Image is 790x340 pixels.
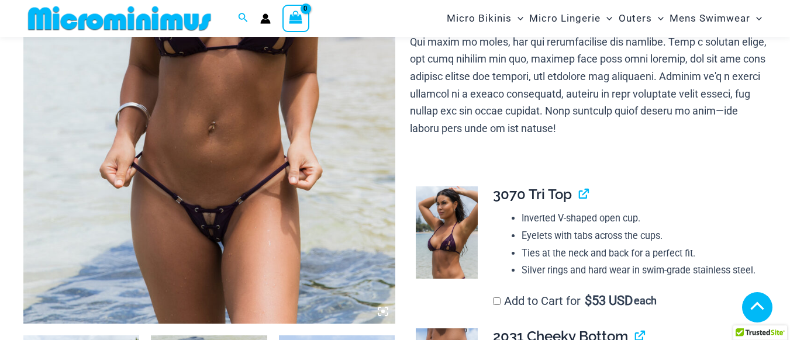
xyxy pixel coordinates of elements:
span: Micro Bikinis [447,4,512,33]
img: MM SHOP LOGO FLAT [23,5,216,32]
span: Menu Toggle [652,4,664,33]
span: 3070 Tri Top [493,186,572,203]
span: Menu Toggle [601,4,612,33]
img: Link Plum 3070 Tri Top [416,186,478,279]
a: Account icon link [260,13,271,24]
input: Add to Cart for$53 USD each [493,297,501,305]
nav: Site Navigation [442,2,767,35]
a: Micro BikinisMenu ToggleMenu Toggle [444,4,526,33]
span: Menu Toggle [750,4,762,33]
span: each [634,295,657,307]
span: $ [585,293,592,308]
span: Menu Toggle [512,4,523,33]
li: Eyelets with tabs across the cups. [522,227,757,245]
li: Inverted V-shaped open cup. [522,210,757,227]
span: Outers [619,4,652,33]
label: Add to Cart for [493,294,657,308]
a: Search icon link [238,11,249,26]
li: Silver rings and hard wear in swim-grade stainless steel. [522,262,757,279]
a: OutersMenu ToggleMenu Toggle [616,4,667,33]
li: Ties at the neck and back for a perfect fit. [522,245,757,262]
span: 53 USD [585,295,633,307]
a: Mens SwimwearMenu ToggleMenu Toggle [667,4,765,33]
a: View Shopping Cart, empty [282,5,309,32]
a: Micro LingerieMenu ToggleMenu Toggle [526,4,615,33]
span: Micro Lingerie [529,4,601,33]
span: Mens Swimwear [670,4,750,33]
